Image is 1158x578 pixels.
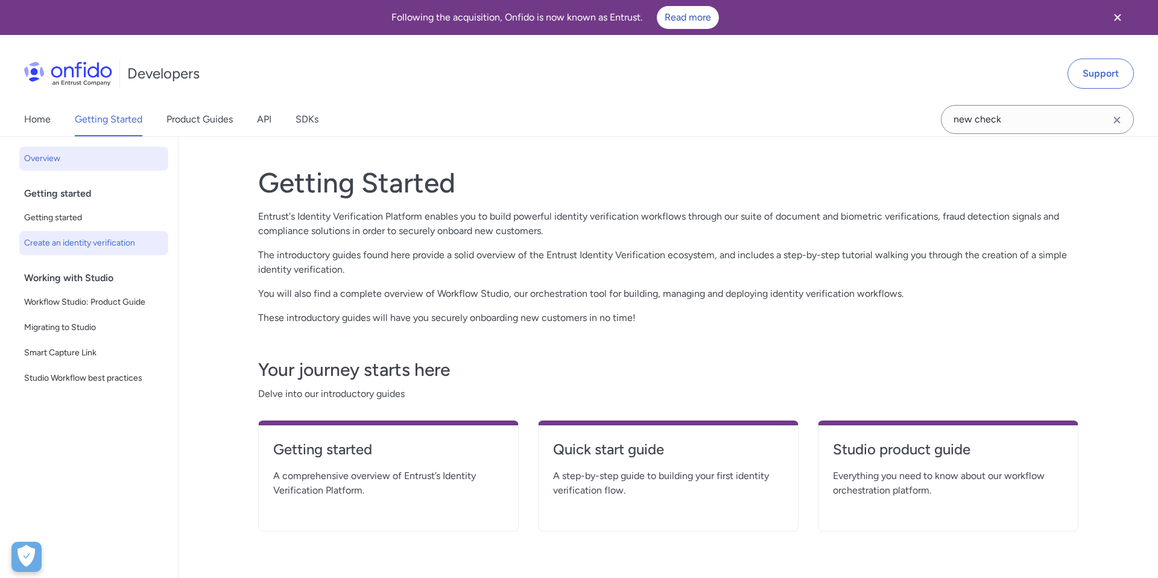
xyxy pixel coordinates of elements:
[19,206,168,230] a: Getting started
[24,62,112,86] img: Onfido Logo
[24,182,173,206] div: Getting started
[24,295,163,310] span: Workflow Studio: Product Guide
[166,103,233,136] a: Product Guides
[24,103,51,136] a: Home
[24,151,163,166] span: Overview
[127,64,200,83] h1: Developers
[19,147,168,171] a: Overview
[24,266,173,290] div: Working with Studio
[11,542,42,572] div: Cookie Preferences
[19,290,168,314] a: Workflow Studio: Product Guide
[24,371,163,386] span: Studio Workflow best practices
[19,366,168,390] a: Studio Workflow best practices
[1110,113,1124,127] svg: Clear search field button
[553,440,783,459] h4: Quick start guide
[273,440,504,459] h4: Getting started
[833,440,1063,469] a: Studio product guide
[1068,59,1134,89] a: Support
[258,166,1078,200] h1: Getting Started
[19,316,168,340] a: Migrating to Studio
[24,236,163,250] span: Create an identity verification
[1095,2,1140,33] button: Close banner
[833,440,1063,459] h4: Studio product guide
[273,440,504,469] a: Getting started
[258,248,1078,277] p: The introductory guides found here provide a solid overview of the Entrust Identity Verification ...
[19,341,168,365] a: Smart Capture Link
[1110,10,1125,25] svg: Close banner
[257,103,271,136] a: API
[19,231,168,255] a: Create an identity verification
[941,105,1134,134] input: Onfido search input field
[553,469,783,498] span: A step-by-step guide to building your first identity verification flow.
[14,6,1095,29] div: Following the acquisition, Onfido is now known as Entrust.
[657,6,719,29] a: Read more
[553,440,783,469] a: Quick start guide
[11,542,42,572] button: Open Preferences
[258,358,1078,382] h3: Your journey starts here
[24,346,163,360] span: Smart Capture Link
[833,469,1063,498] span: Everything you need to know about our workflow orchestration platform.
[258,311,1078,325] p: These introductory guides will have you securely onboarding new customers in no time!
[75,103,142,136] a: Getting Started
[273,469,504,498] span: A comprehensive overview of Entrust’s Identity Verification Platform.
[258,387,1078,401] span: Delve into our introductory guides
[258,209,1078,238] p: Entrust's Identity Verification Platform enables you to build powerful identity verification work...
[296,103,318,136] a: SDKs
[24,211,163,225] span: Getting started
[258,287,1078,301] p: You will also find a complete overview of Workflow Studio, our orchestration tool for building, m...
[24,320,163,335] span: Migrating to Studio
